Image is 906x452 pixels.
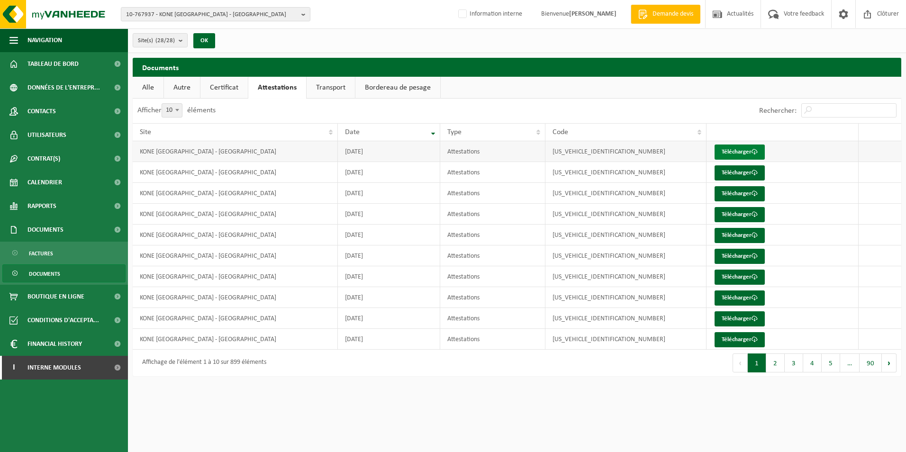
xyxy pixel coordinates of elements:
[545,225,707,245] td: [US_VEHICLE_IDENTIFICATION_NUMBER]
[338,225,440,245] td: [DATE]
[440,308,545,329] td: Attestations
[456,7,522,21] label: Information interne
[27,218,63,242] span: Documents
[27,147,60,171] span: Contrat(s)
[715,145,765,160] a: Télécharger
[759,107,797,115] label: Rechercher:
[126,8,298,22] span: 10-767937 - KONE [GEOGRAPHIC_DATA] - [GEOGRAPHIC_DATA]
[338,266,440,287] td: [DATE]
[133,58,901,76] h2: Documents
[715,332,765,347] a: Télécharger
[822,353,840,372] button: 5
[133,162,338,183] td: KONE [GEOGRAPHIC_DATA] - [GEOGRAPHIC_DATA]
[338,204,440,225] td: [DATE]
[715,228,765,243] a: Télécharger
[545,308,707,329] td: [US_VEHICLE_IDENTIFICATION_NUMBER]
[345,128,360,136] span: Date
[133,308,338,329] td: KONE [GEOGRAPHIC_DATA] - [GEOGRAPHIC_DATA]
[27,171,62,194] span: Calendrier
[440,266,545,287] td: Attestations
[766,353,785,372] button: 2
[29,265,60,283] span: Documents
[440,287,545,308] td: Attestations
[137,354,266,371] div: Affichage de l'élément 1 à 10 sur 899 éléments
[338,245,440,266] td: [DATE]
[27,76,100,99] span: Données de l'entrepr...
[133,141,338,162] td: KONE [GEOGRAPHIC_DATA] - [GEOGRAPHIC_DATA]
[27,99,56,123] span: Contacts
[715,249,765,264] a: Télécharger
[440,329,545,350] td: Attestations
[447,128,462,136] span: Type
[164,77,200,99] a: Autre
[133,204,338,225] td: KONE [GEOGRAPHIC_DATA] - [GEOGRAPHIC_DATA]
[440,141,545,162] td: Attestations
[27,28,62,52] span: Navigation
[733,353,748,372] button: Previous
[545,141,707,162] td: [US_VEHICLE_IDENTIFICATION_NUMBER]
[162,103,182,118] span: 10
[140,128,151,136] span: Site
[569,10,616,18] strong: [PERSON_NAME]
[440,204,545,225] td: Attestations
[545,329,707,350] td: [US_VEHICLE_IDENTIFICATION_NUMBER]
[338,141,440,162] td: [DATE]
[9,356,18,380] span: I
[545,266,707,287] td: [US_VEHICLE_IDENTIFICATION_NUMBER]
[545,287,707,308] td: [US_VEHICLE_IDENTIFICATION_NUMBER]
[553,128,568,136] span: Code
[650,9,696,19] span: Demande devis
[440,225,545,245] td: Attestations
[715,270,765,285] a: Télécharger
[155,37,175,44] count: (28/28)
[545,183,707,204] td: [US_VEHICLE_IDENTIFICATION_NUMBER]
[545,204,707,225] td: [US_VEHICLE_IDENTIFICATION_NUMBER]
[440,245,545,266] td: Attestations
[133,183,338,204] td: KONE [GEOGRAPHIC_DATA] - [GEOGRAPHIC_DATA]
[27,123,66,147] span: Utilisateurs
[785,353,803,372] button: 3
[631,5,700,24] a: Demande devis
[133,245,338,266] td: KONE [GEOGRAPHIC_DATA] - [GEOGRAPHIC_DATA]
[137,107,216,114] label: Afficher éléments
[715,207,765,222] a: Télécharger
[715,186,765,201] a: Télécharger
[138,34,175,48] span: Site(s)
[715,290,765,306] a: Télécharger
[545,162,707,183] td: [US_VEHICLE_IDENTIFICATION_NUMBER]
[748,353,766,372] button: 1
[338,287,440,308] td: [DATE]
[2,244,126,262] a: Factures
[133,266,338,287] td: KONE [GEOGRAPHIC_DATA] - [GEOGRAPHIC_DATA]
[162,104,182,117] span: 10
[121,7,310,21] button: 10-767937 - KONE [GEOGRAPHIC_DATA] - [GEOGRAPHIC_DATA]
[27,52,79,76] span: Tableau de bord
[860,353,882,372] button: 90
[27,356,81,380] span: Interne modules
[715,165,765,181] a: Télécharger
[715,311,765,326] a: Télécharger
[440,162,545,183] td: Attestations
[440,183,545,204] td: Attestations
[27,332,82,356] span: Financial History
[338,162,440,183] td: [DATE]
[133,329,338,350] td: KONE [GEOGRAPHIC_DATA] - [GEOGRAPHIC_DATA]
[840,353,860,372] span: …
[248,77,306,99] a: Attestations
[355,77,440,99] a: Bordereau de pesage
[545,245,707,266] td: [US_VEHICLE_IDENTIFICATION_NUMBER]
[193,33,215,48] button: OK
[803,353,822,372] button: 4
[2,264,126,282] a: Documents
[133,287,338,308] td: KONE [GEOGRAPHIC_DATA] - [GEOGRAPHIC_DATA]
[338,329,440,350] td: [DATE]
[27,308,99,332] span: Conditions d'accepta...
[133,33,188,47] button: Site(s)(28/28)
[882,353,897,372] button: Next
[307,77,355,99] a: Transport
[338,308,440,329] td: [DATE]
[27,194,56,218] span: Rapports
[200,77,248,99] a: Certificat
[29,244,53,262] span: Factures
[133,225,338,245] td: KONE [GEOGRAPHIC_DATA] - [GEOGRAPHIC_DATA]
